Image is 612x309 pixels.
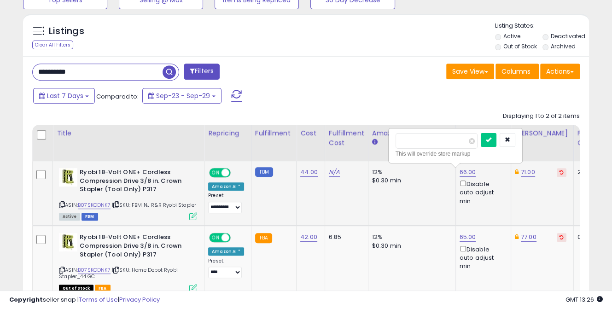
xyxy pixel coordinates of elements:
[495,22,589,30] p: Listing States:
[503,42,537,50] label: Out of Stock
[59,233,77,251] img: 415AZyWmGGL._SL40_.jpg
[208,182,244,191] div: Amazon AI *
[208,128,247,138] div: Repricing
[208,192,244,213] div: Preset:
[208,247,244,256] div: Amazon AI *
[372,233,449,241] div: 12%
[210,169,221,177] span: ON
[32,41,73,49] div: Clear All Filters
[460,244,504,271] div: Disable auto adjust min
[47,91,83,100] span: Last 7 Days
[372,242,449,250] div: $0.30 min
[460,168,476,177] a: 66.00
[119,295,160,304] a: Privacy Policy
[565,295,603,304] span: 2025-10-7 13:26 GMT
[184,64,220,80] button: Filters
[142,88,221,104] button: Sep-23 - Sep-29
[255,128,292,138] div: Fulfillment
[300,233,317,242] a: 42.00
[300,168,318,177] a: 44.00
[577,128,609,148] div: Fulfillable Quantity
[208,258,244,279] div: Preset:
[96,92,139,101] span: Compared to:
[329,128,364,148] div: Fulfillment Cost
[396,149,515,158] div: This will override store markup
[446,64,494,79] button: Save View
[372,138,378,146] small: Amazon Fees.
[59,168,77,187] img: 415AZyWmGGL._SL40_.jpg
[33,88,95,104] button: Last 7 Days
[551,42,576,50] label: Archived
[49,25,84,38] h5: Listings
[112,201,196,209] span: | SKU: FBM NJ R&R Ryobi Stapler
[503,112,580,121] div: Displaying 1 to 2 of 2 items
[521,168,535,177] a: 71.00
[9,295,43,304] strong: Copyright
[80,233,192,261] b: Ryobi 18-Volt ONE+ Cordless Compression Drive 3/8 in. Crown Stapler (Tool Only) P317
[210,234,221,242] span: ON
[59,266,178,280] span: | SKU: Home Depot Ryobi Stapler_44 GC
[503,32,520,40] label: Active
[540,64,580,79] button: Actions
[78,201,111,209] a: B07SKCDNK7
[9,296,160,304] div: seller snap | |
[521,233,536,242] a: 77.00
[59,213,80,221] span: All listings currently available for purchase on Amazon
[329,233,361,241] div: 6.85
[372,128,452,138] div: Amazon Fees
[79,295,118,304] a: Terms of Use
[80,168,192,196] b: Ryobi 18-Volt ONE+ Cordless Compression Drive 3/8 in. Crown Stapler (Tool Only) P317
[82,213,98,221] span: FBM
[229,169,244,177] span: OFF
[495,64,539,79] button: Columns
[551,32,585,40] label: Deactivated
[460,179,504,205] div: Disable auto adjust min
[577,233,606,241] div: 0
[255,167,273,177] small: FBM
[577,168,606,176] div: 2
[59,168,197,219] div: ASIN:
[229,234,244,242] span: OFF
[460,233,476,242] a: 65.00
[156,91,210,100] span: Sep-23 - Sep-29
[57,128,200,138] div: Title
[300,128,321,138] div: Cost
[372,176,449,185] div: $0.30 min
[515,128,570,138] div: [PERSON_NAME]
[372,168,449,176] div: 12%
[329,168,340,177] a: N/A
[255,233,272,243] small: FBA
[501,67,530,76] span: Columns
[59,233,197,291] div: ASIN:
[78,266,111,274] a: B07SKCDNK7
